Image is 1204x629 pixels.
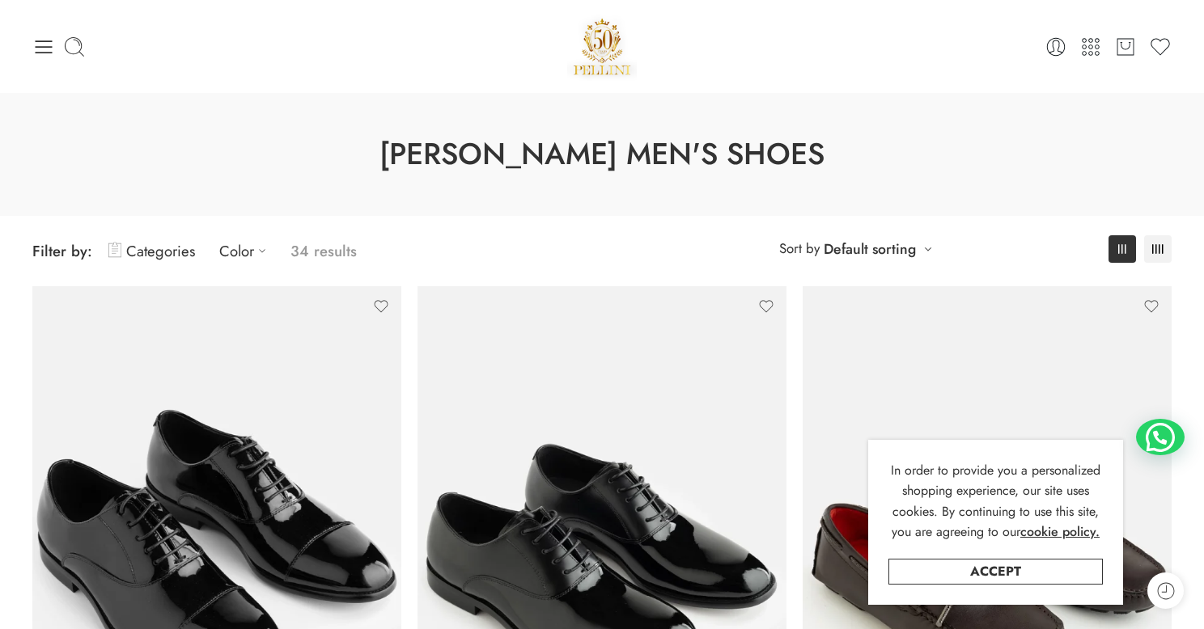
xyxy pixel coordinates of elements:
a: Default sorting [824,238,916,260]
a: cookie policy. [1020,521,1100,542]
a: Login / Register [1045,36,1067,58]
a: Color [219,232,274,270]
span: Filter by: [32,240,92,262]
a: Cart [1114,36,1137,58]
img: Pellini [567,12,637,81]
a: Wishlist [1149,36,1172,58]
span: In order to provide you a personalized shopping experience, our site uses cookies. By continuing ... [891,461,1100,542]
p: 34 results [290,232,357,270]
a: Accept [888,559,1103,585]
a: Categories [108,232,195,270]
h1: [PERSON_NAME] Men's Shoes [40,133,1164,175]
span: Sort by [779,235,820,262]
a: Pellini - [567,12,637,81]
